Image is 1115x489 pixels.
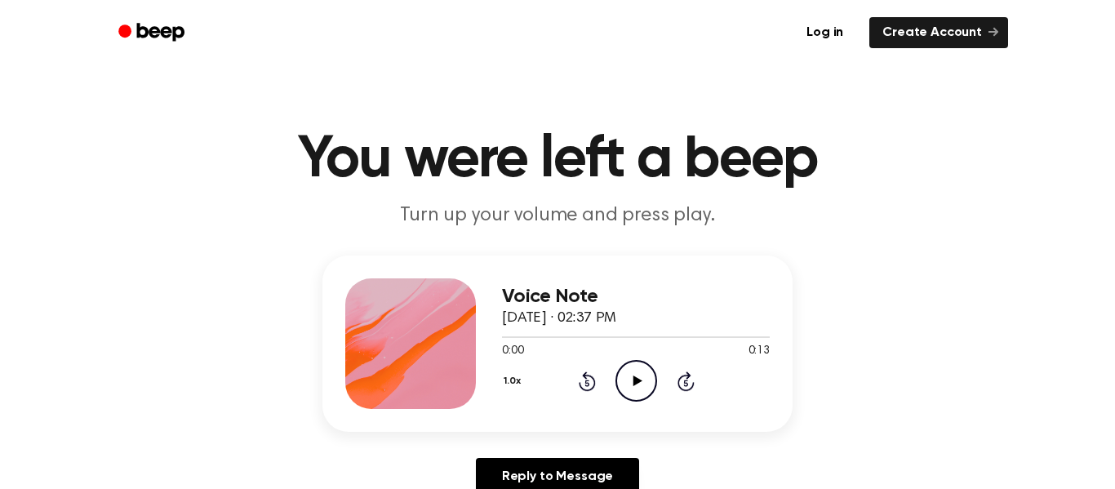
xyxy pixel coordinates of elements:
a: Create Account [869,17,1008,48]
h1: You were left a beep [140,131,975,189]
span: 0:00 [502,343,523,360]
span: [DATE] · 02:37 PM [502,311,616,326]
button: 1.0x [502,367,526,395]
h3: Voice Note [502,286,770,308]
span: 0:13 [749,343,770,360]
p: Turn up your volume and press play. [244,202,871,229]
a: Log in [790,14,860,51]
a: Beep [107,17,199,49]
